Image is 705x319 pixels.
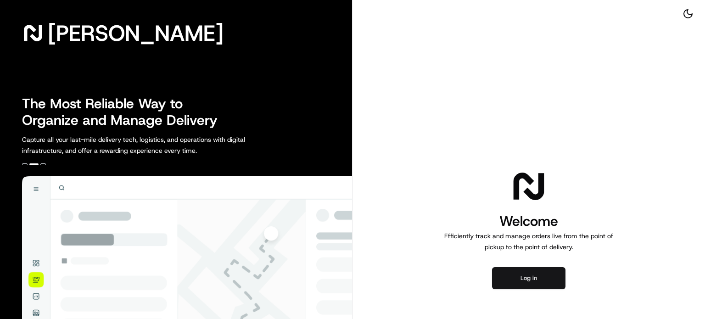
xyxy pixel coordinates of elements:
[492,267,565,289] button: Log in
[48,24,224,42] span: [PERSON_NAME]
[441,230,617,252] p: Efficiently track and manage orders live from the point of pickup to the point of delivery.
[22,95,228,129] h2: The Most Reliable Way to Organize and Manage Delivery
[441,212,617,230] h1: Welcome
[22,134,286,156] p: Capture all your last-mile delivery tech, logistics, and operations with digital infrastructure, ...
